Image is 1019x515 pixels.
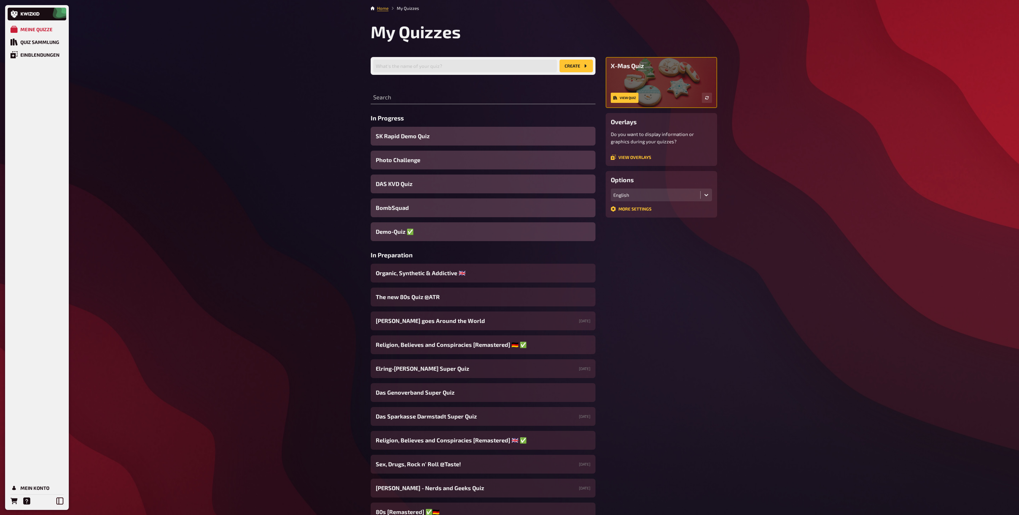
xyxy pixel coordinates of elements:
[20,39,59,45] div: Quiz Sammlung
[613,192,698,198] div: English
[376,269,467,277] span: Organic, Synthetic & Addictive ​🇬🇧 ​
[20,26,53,32] div: Meine Quizze
[611,176,712,183] h3: Options
[8,495,20,507] a: Bestellungen
[373,60,557,72] input: What's the name of your quiz?
[371,251,595,259] h3: In Preparation
[371,407,595,426] a: Das Sparkasse Darmstadt Super Quiz[DATE]
[371,455,595,474] a: Sex, Drugs, Rock n' Roll @Taste![DATE]
[371,222,595,241] a: Demo-Quiz ✅​
[611,206,652,211] a: More settings
[371,264,595,283] a: Organic, Synthetic & Addictive ​🇬🇧 ​
[559,60,593,72] button: create
[371,288,595,306] a: The new 80s Quiz @ATR
[371,479,595,497] a: [PERSON_NAME] - Nerds and Geeks Quiz[DATE]
[579,366,590,371] small: [DATE]
[376,132,430,140] span: SK Rapid Demo Quiz
[371,22,717,42] h1: My Quizzes
[579,318,590,324] small: [DATE]
[20,485,49,491] div: Mein Konto
[376,227,414,236] span: Demo-Quiz ✅​
[377,6,388,11] a: Home
[611,131,712,145] p: Do you want to display information or graphics during your quizzes?
[579,485,590,491] small: [DATE]
[377,5,388,11] li: Home
[376,293,440,301] span: The new 80s Quiz @ATR
[376,180,412,188] span: DAS KVD Quiz
[371,151,595,169] a: Photo Challenge
[376,412,477,421] span: Das Sparkasse Darmstadt Super Quiz
[376,388,454,397] span: Das Genoverband Super Quiz
[376,460,461,469] span: Sex, Drugs, Rock n' Roll @Taste!
[371,114,595,122] h3: In Progress
[371,383,595,402] a: Das Genoverband Super Quiz
[8,482,66,494] a: Mein Konto
[8,36,66,48] a: Quiz Sammlung
[388,5,419,11] li: My Quizzes
[371,175,595,193] a: DAS KVD Quiz
[8,23,66,36] a: Meine Quizze
[376,484,484,492] span: [PERSON_NAME] - Nerds and Geeks Quiz
[376,340,527,349] span: Religion, Believes and Conspiracies [Remastered] ​🇩🇪 ​✅
[611,62,712,69] h3: X-Mas Quiz
[20,495,33,507] a: Hilfe
[376,156,420,164] span: Photo Challenge
[376,204,409,212] span: BombSquad
[371,359,595,378] a: Elring-[PERSON_NAME] Super Quiz[DATE]
[611,93,638,103] a: View quiz
[371,335,595,354] a: Religion, Believes and Conspiracies [Remastered] ​🇩🇪 ​✅
[376,364,469,373] span: Elring-[PERSON_NAME] Super Quiz
[611,118,712,125] h3: Overlays
[579,461,590,467] small: [DATE]
[579,414,590,419] small: [DATE]
[376,436,527,445] span: Religion, Believes and Conspiracies [Remastered] ​🇬🇧 ​✅
[371,127,595,146] a: SK Rapid Demo Quiz
[371,311,595,330] a: [PERSON_NAME] goes Around the World[DATE]
[8,48,66,61] a: Einblendungen
[376,317,485,325] span: [PERSON_NAME] goes Around the World
[371,431,595,450] a: Religion, Believes and Conspiracies [Remastered] ​🇬🇧 ​✅
[611,155,651,160] a: View overlays
[20,52,60,58] div: Einblendungen
[371,91,595,104] input: Search
[371,198,595,217] a: BombSquad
